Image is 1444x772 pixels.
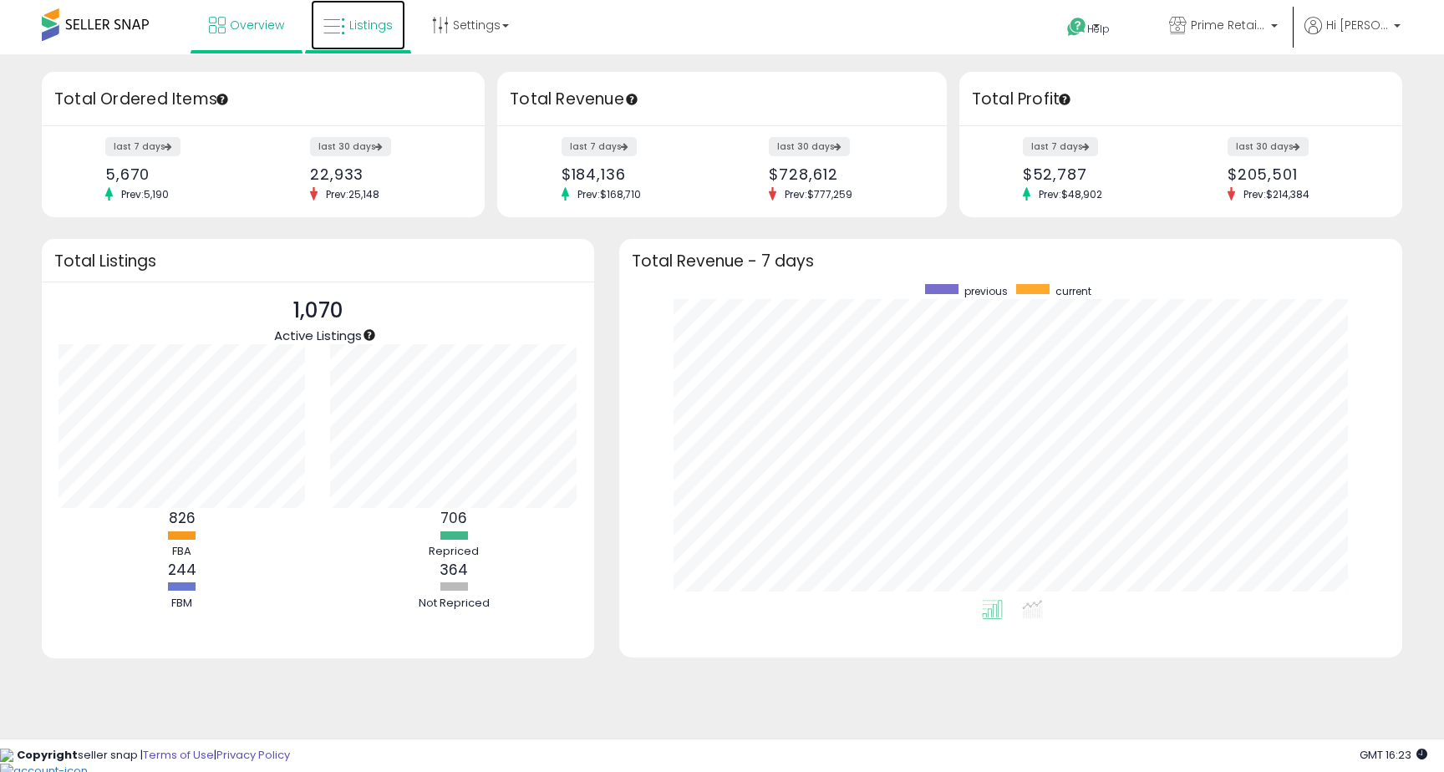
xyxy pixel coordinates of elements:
[168,560,196,580] b: 244
[169,508,196,528] b: 826
[769,165,917,183] div: $728,612
[105,137,180,156] label: last 7 days
[1054,4,1142,54] a: Help
[274,295,362,327] p: 1,070
[972,88,1390,111] h3: Total Profit
[632,255,1390,267] h3: Total Revenue - 7 days
[274,327,362,344] span: Active Listings
[54,88,472,111] h3: Total Ordered Items
[1326,17,1389,33] span: Hi [PERSON_NAME]
[1030,187,1111,201] span: Prev: $48,902
[440,560,468,580] b: 364
[1055,284,1091,298] span: current
[310,137,391,156] label: last 30 days
[54,255,582,267] h3: Total Listings
[440,508,467,528] b: 706
[404,596,504,612] div: Not Repriced
[1087,22,1110,36] span: Help
[510,88,934,111] h3: Total Revenue
[562,137,637,156] label: last 7 days
[624,92,639,107] div: Tooltip anchor
[776,187,861,201] span: Prev: $777,259
[404,544,504,560] div: Repriced
[318,187,388,201] span: Prev: 25,148
[1023,137,1098,156] label: last 7 days
[105,165,251,183] div: 5,670
[769,137,850,156] label: last 30 days
[349,17,393,33] span: Listings
[1304,17,1401,54] a: Hi [PERSON_NAME]
[1057,92,1072,107] div: Tooltip anchor
[1066,17,1087,38] i: Get Help
[132,544,232,560] div: FBA
[230,17,284,33] span: Overview
[1235,187,1318,201] span: Prev: $214,384
[562,165,709,183] div: $184,136
[1023,165,1168,183] div: $52,787
[1191,17,1266,33] span: Prime Retail Solution
[132,596,232,612] div: FBM
[310,165,455,183] div: 22,933
[569,187,649,201] span: Prev: $168,710
[1228,165,1373,183] div: $205,501
[964,284,1008,298] span: previous
[215,92,230,107] div: Tooltip anchor
[362,328,377,343] div: Tooltip anchor
[113,187,177,201] span: Prev: 5,190
[1228,137,1309,156] label: last 30 days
